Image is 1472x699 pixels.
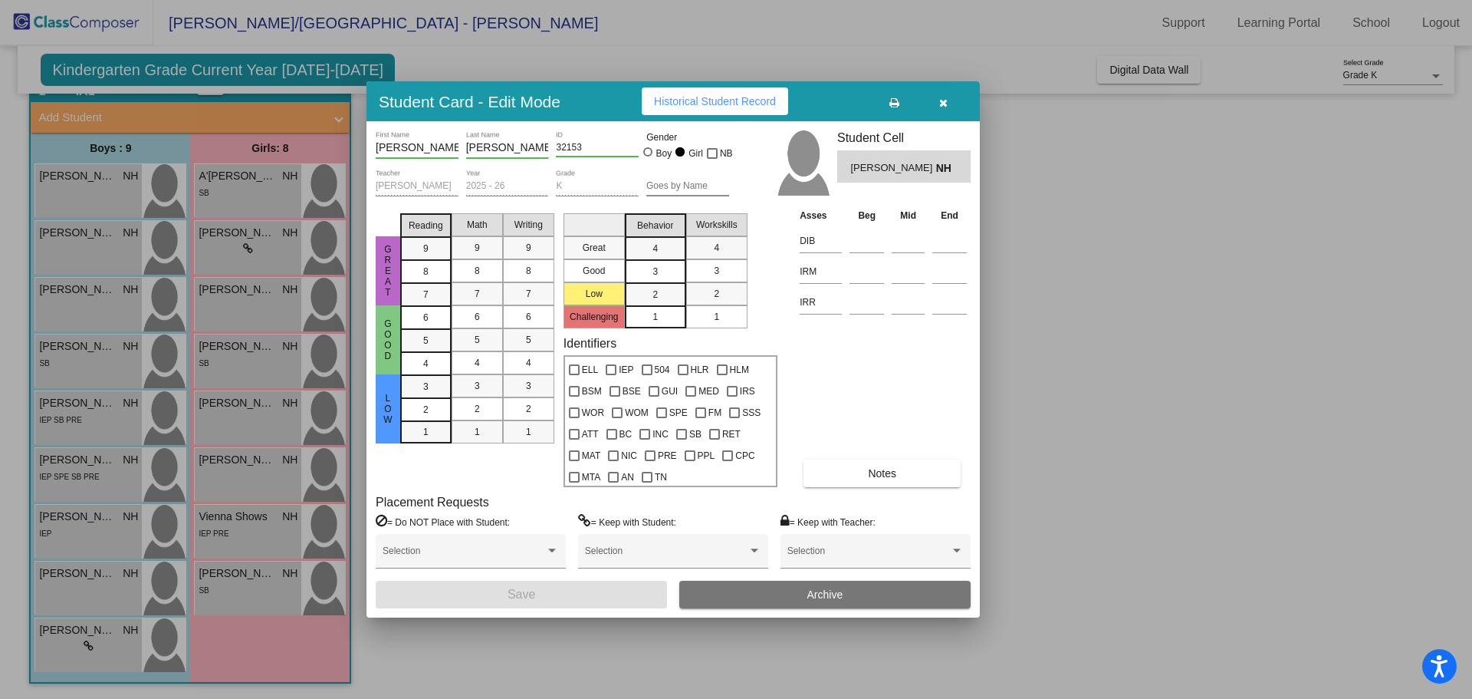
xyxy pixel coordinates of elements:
span: 2 [714,287,719,301]
span: 4 [714,241,719,255]
span: TN [655,468,667,486]
label: = Do NOT Place with Student: [376,514,510,529]
span: RET [722,425,741,443]
span: Math [467,218,488,232]
div: Girl [688,147,703,160]
span: 1 [526,425,531,439]
span: 3 [526,379,531,393]
th: Beg [846,207,888,224]
span: BSM [582,382,602,401]
span: BC [619,425,632,443]
input: grade [556,181,639,192]
span: 6 [423,311,429,325]
span: FM [708,404,721,422]
span: NB [720,144,733,163]
span: 8 [526,264,531,278]
span: BSE [623,382,641,401]
span: 3 [714,264,719,278]
span: Behavior [637,219,673,232]
button: Notes [803,460,961,487]
input: goes by name [646,181,729,192]
span: 9 [475,241,480,255]
span: 9 [526,241,531,255]
span: 1 [475,425,480,439]
span: HLR [691,361,709,379]
span: 7 [526,287,531,301]
label: = Keep with Student: [578,514,676,529]
span: PPL [698,447,715,465]
span: 1 [423,425,429,439]
span: ATT [582,425,599,443]
span: MED [698,382,719,401]
span: 6 [526,310,531,324]
span: AN [621,468,634,486]
span: 8 [423,265,429,279]
span: 1 [714,310,719,324]
input: Enter ID [556,143,639,153]
span: Notes [868,467,896,480]
span: 9 [423,242,429,256]
input: teacher [376,181,458,192]
button: Save [376,581,667,608]
span: IEP [619,361,633,379]
label: Placement Requests [376,495,489,509]
button: Historical Student Record [642,87,788,115]
h3: Student Cell [837,130,971,145]
span: NIC [621,447,637,465]
input: assessment [800,260,842,283]
th: Mid [888,207,928,224]
th: End [928,207,971,224]
span: 3 [423,380,429,394]
span: CPC [735,447,754,465]
span: 4 [423,357,429,371]
span: WOR [582,404,604,422]
input: year [466,181,549,192]
span: Save [508,588,535,601]
span: 3 [475,379,480,393]
input: assessment [800,229,842,252]
span: Good [381,318,395,361]
span: [PERSON_NAME] [850,160,935,176]
span: GUI [662,382,678,401]
span: 7 [423,288,429,302]
span: 5 [475,333,480,347]
label: = Keep with Teacher: [780,514,876,529]
span: 2 [475,402,480,416]
span: ELL [582,361,598,379]
span: SSS [742,404,761,422]
span: Archive [807,589,843,601]
span: Writing [514,218,543,232]
span: 6 [475,310,480,324]
input: assessment [800,291,842,314]
span: SPE [669,404,688,422]
span: IRS [740,382,755,401]
h3: Student Card - Edit Mode [379,92,560,111]
span: NH [936,160,958,176]
span: 5 [526,333,531,347]
mat-label: Gender [646,130,729,144]
span: 4 [526,356,531,370]
span: MAT [582,447,600,465]
span: SB [689,425,701,443]
span: 4 [475,356,480,370]
button: Archive [679,581,971,608]
div: Boy [655,147,672,160]
th: Asses [796,207,846,224]
span: 7 [475,287,480,301]
span: 8 [475,264,480,278]
span: 1 [652,310,658,324]
span: Great [381,244,395,298]
span: Low [381,393,395,425]
span: 504 [655,361,670,379]
span: HLM [730,361,749,379]
span: Historical Student Record [654,95,776,107]
span: INC [652,425,669,443]
label: Identifiers [563,336,616,351]
span: 2 [423,403,429,417]
span: Workskills [696,218,738,232]
span: 2 [652,288,658,302]
span: WOM [625,404,649,422]
span: MTA [582,468,600,486]
span: 2 [526,402,531,416]
span: 3 [652,265,658,279]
